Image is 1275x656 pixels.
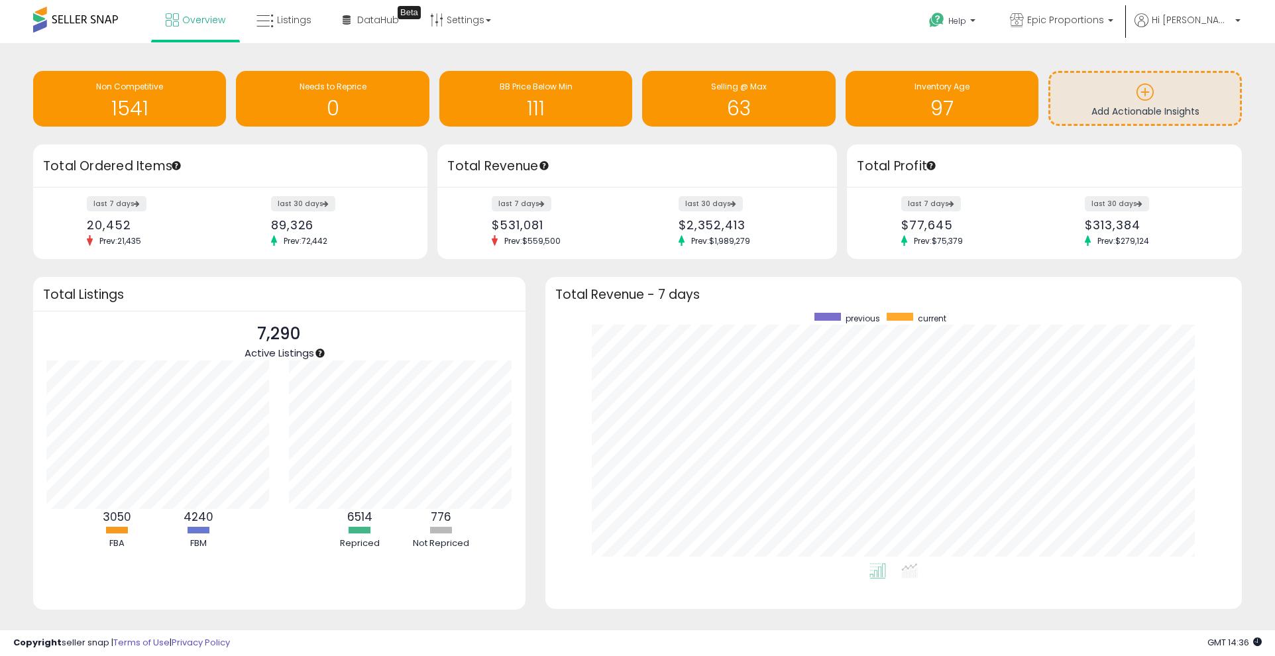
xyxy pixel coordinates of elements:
strong: Copyright [13,636,62,649]
span: Prev: 21,435 [93,235,148,246]
div: Tooltip anchor [170,160,182,172]
h1: 111 [446,97,626,119]
a: Add Actionable Insights [1050,73,1239,124]
h1: 63 [649,97,828,119]
div: Tooltip anchor [314,347,326,359]
span: Prev: 72,442 [277,235,334,246]
span: Prev: $559,500 [498,235,567,246]
a: Hi [PERSON_NAME] [1135,13,1241,43]
b: 776 [431,509,451,525]
h3: Total Revenue [447,157,827,176]
a: BB Price Below Min 111 [439,71,632,127]
h3: Total Revenue - 7 days [555,290,1233,300]
div: seller snap | | [13,637,230,649]
b: 3050 [103,509,131,525]
label: last 7 days [87,196,146,211]
div: Not Repriced [402,537,481,550]
span: Listings [277,13,311,27]
h1: 97 [852,97,1032,119]
p: 7,290 [245,321,314,347]
span: Overview [182,13,225,27]
span: Needs to Reprice [300,81,366,92]
b: 4240 [184,509,213,525]
span: BB Price Below Min [500,81,573,92]
div: FBA [78,537,157,550]
span: Add Actionable Insights [1091,105,1199,118]
h1: 0 [243,97,422,119]
label: last 7 days [901,196,961,211]
h1: 1541 [40,97,219,119]
div: 20,452 [87,218,220,232]
a: Needs to Reprice 0 [236,71,429,127]
span: Non Competitive [96,81,163,92]
label: last 30 days [679,196,743,211]
div: Tooltip anchor [538,160,550,172]
div: $531,081 [492,218,628,232]
div: Repriced [320,537,400,550]
span: Inventory Age [915,81,970,92]
span: Help [948,15,966,27]
b: 6514 [347,509,372,525]
div: $77,645 [901,218,1034,232]
span: Prev: $75,379 [907,235,970,246]
a: Privacy Policy [172,636,230,649]
span: Prev: $279,124 [1091,235,1156,246]
label: last 30 days [271,196,335,211]
a: Inventory Age 97 [846,71,1038,127]
div: Tooltip anchor [398,6,421,19]
a: Non Competitive 1541 [33,71,226,127]
div: 89,326 [271,218,404,232]
span: Epic Proportions [1027,13,1104,27]
i: Get Help [928,12,945,28]
label: last 30 days [1085,196,1149,211]
h3: Total Ordered Items [43,157,417,176]
span: previous [846,313,880,324]
span: Hi [PERSON_NAME] [1152,13,1231,27]
h3: Total Profit [857,157,1231,176]
span: current [918,313,946,324]
span: Prev: $1,989,279 [685,235,757,246]
span: DataHub [357,13,399,27]
a: Terms of Use [113,636,170,649]
div: FBM [159,537,239,550]
div: $313,384 [1085,218,1218,232]
a: Help [918,2,989,43]
div: $2,352,413 [679,218,814,232]
div: Tooltip anchor [925,160,937,172]
span: 2025-09-9 14:36 GMT [1207,636,1262,649]
a: Selling @ Max 63 [642,71,835,127]
h3: Total Listings [43,290,516,300]
span: Selling @ Max [711,81,767,92]
label: last 7 days [492,196,551,211]
span: Active Listings [245,346,314,360]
